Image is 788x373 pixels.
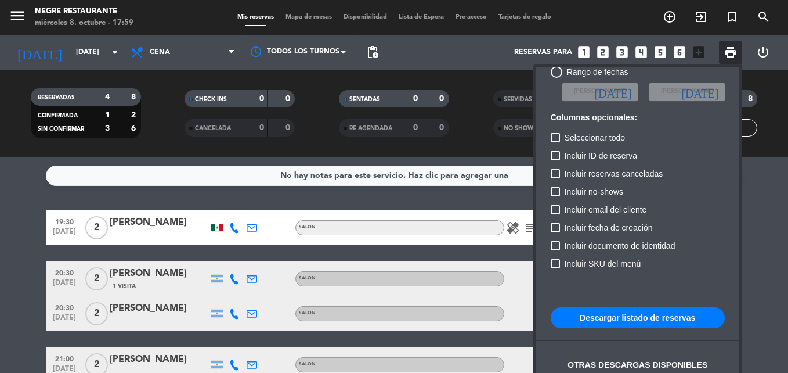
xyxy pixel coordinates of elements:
[724,45,738,59] span: print
[565,239,675,253] span: Incluir documento de identidad
[565,257,641,271] span: Incluir SKU del menú
[661,87,713,97] span: [PERSON_NAME]
[574,87,626,97] span: [PERSON_NAME]
[565,131,625,145] span: Seleccionar todo
[551,113,725,123] h6: Columnas opcionales:
[565,221,653,235] span: Incluir fecha de creación
[565,185,623,199] span: Incluir no-shows
[565,203,647,217] span: Incluir email del cliente
[562,66,628,79] div: Rango de fechas
[567,358,707,372] div: Otras descargas disponibles
[594,86,631,98] i: [DATE]
[565,149,637,163] span: Incluir ID de reserva
[551,307,725,328] button: Descargar listado de reservas
[681,86,718,98] i: [DATE]
[565,167,663,181] span: Incluir reservas canceladas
